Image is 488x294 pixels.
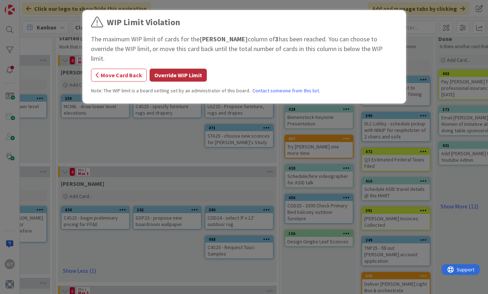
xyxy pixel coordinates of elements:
[150,69,207,82] button: Override WIP Limit
[275,35,279,43] b: 3
[252,87,320,95] a: Contact someone from this list.
[91,34,397,63] div: The maximum WIP limit of cards for the column of has been reached. You can choose to override the...
[107,16,180,29] div: WIP Limit Violation
[200,35,248,43] b: [PERSON_NAME]
[15,1,33,10] span: Support
[91,87,397,95] div: Note: The WIP limit is a board setting set by an administrator of this board.
[91,69,147,82] button: Move Card Back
